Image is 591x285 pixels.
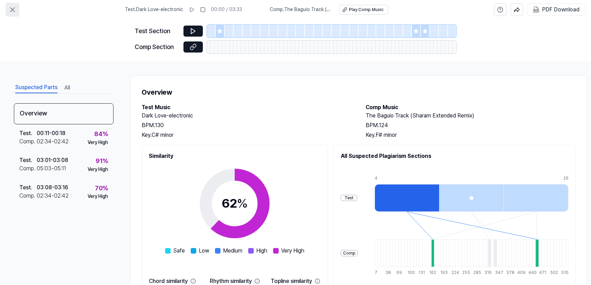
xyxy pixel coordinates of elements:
[19,156,37,164] div: Test .
[173,247,185,255] span: Safe
[451,270,455,276] div: 224
[281,247,305,255] span: Very High
[88,139,108,146] div: Very High
[199,247,209,255] span: Low
[339,5,388,15] button: Play Comp Music
[142,112,352,120] h2: Dark Love-electronic
[497,6,503,13] svg: help
[96,156,108,166] div: 91 %
[419,270,422,276] div: 131
[14,103,114,124] div: Overview
[19,164,37,173] div: Comp .
[561,270,568,276] div: 510
[532,4,581,16] button: PDF Download
[506,270,509,276] div: 378
[430,270,433,276] div: 162
[37,192,69,200] div: 02:34 - 02:42
[366,103,576,112] h2: Comp Music
[539,270,543,276] div: 471
[37,137,69,146] div: 02:34 - 02:42
[37,129,65,137] div: 00:11 - 00:18
[64,82,70,93] button: All
[366,121,576,130] div: BPM. 124
[211,6,242,13] div: 00:00 / 03:33
[95,183,108,193] div: 70 %
[366,131,576,139] div: Key. F# minor
[463,270,466,276] div: 255
[237,196,248,211] span: %
[440,270,444,276] div: 193
[341,250,358,257] div: Comp
[484,270,487,276] div: 316
[257,247,268,255] span: High
[37,156,68,164] div: 03:01 - 03:08
[149,152,321,160] h2: Similarity
[142,103,352,112] h2: Test Music
[408,270,411,276] div: 100
[37,183,68,192] div: 03:08 - 03:16
[341,152,568,160] h2: All Suspected Plagiarism Sections
[37,164,66,173] div: 05:03 - 05:11
[533,7,539,13] img: PDF Download
[88,193,108,200] div: Very High
[142,87,576,98] h1: Overview
[15,82,57,93] button: Suspected Parts
[386,270,389,276] div: 38
[125,6,183,13] span: Test . Dark Love-electronic
[94,129,108,139] div: 84 %
[19,137,37,146] div: Comp .
[494,3,507,16] button: help
[473,270,476,276] div: 285
[142,131,352,139] div: Key. C# minor
[135,42,179,52] div: Comp Section
[270,6,331,13] span: Comp . The Baguio Track (Sharam Extended Remix)
[396,270,400,276] div: 69
[563,175,568,181] div: 26
[19,192,37,200] div: Comp .
[375,175,439,181] div: 4
[550,270,553,276] div: 502
[517,270,520,276] div: 409
[349,7,384,13] div: Play Comp Music
[223,247,243,255] span: Medium
[366,112,576,120] h2: The Baguio Track (Sharam Extended Remix)
[135,26,179,36] div: Test Section
[375,270,378,276] div: 7
[88,166,108,173] div: Very High
[19,183,37,192] div: Test .
[19,129,37,137] div: Test .
[142,121,352,130] div: BPM. 130
[528,270,531,276] div: 440
[341,195,357,201] div: Test
[222,194,248,213] div: 62
[514,7,520,13] img: share
[495,270,499,276] div: 347
[542,5,580,14] div: PDF Download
